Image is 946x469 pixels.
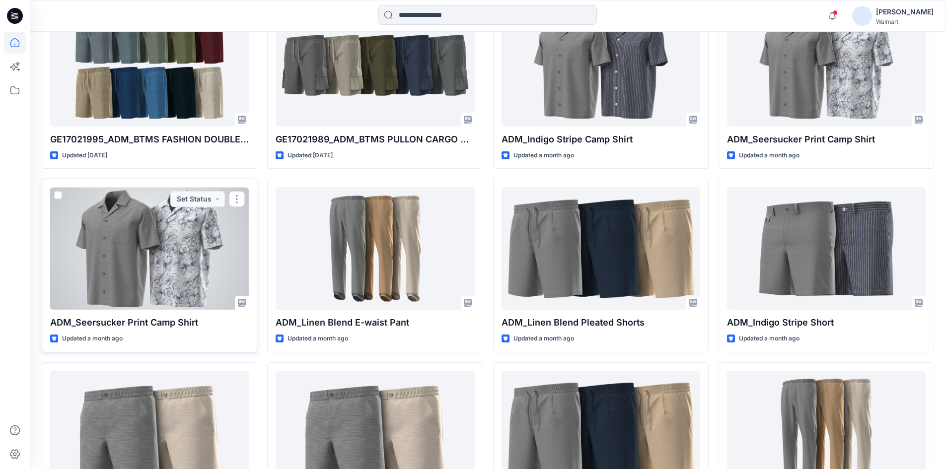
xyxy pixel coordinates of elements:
p: Updated a month ago [62,334,123,344]
p: ADM_Indigo Stripe Camp Shirt [502,133,700,146]
div: [PERSON_NAME] [876,6,934,18]
a: GE17021995_ADM_BTMS FASHION DOUBLECLOTH SHORT [50,4,249,127]
a: ADM_Linen Blend E-waist Pant [276,187,474,310]
p: Updated a month ago [513,334,574,344]
p: Updated a month ago [513,150,574,161]
a: ADM_Indigo Stripe Short [727,187,926,310]
p: ADM_Seersucker Print Camp Shirt [727,133,926,146]
p: Updated a month ago [288,334,348,344]
div: Walmart [876,18,934,25]
a: GE17021989_ADM_BTMS PULLON CARGO SHORT [276,4,474,127]
p: Updated [DATE] [62,150,107,161]
p: Updated a month ago [739,334,800,344]
p: ADM_Linen Blend Pleated Shorts [502,316,700,330]
p: Updated a month ago [739,150,800,161]
a: ADM_Indigo Stripe Camp Shirt [502,4,700,127]
a: ADM_Linen Blend Pleated Shorts [502,187,700,310]
p: Updated [DATE] [288,150,333,161]
p: GE17021989_ADM_BTMS PULLON CARGO SHORT [276,133,474,146]
a: ADM_Seersucker Print Camp Shirt [50,187,249,310]
p: ADM_Indigo Stripe Short [727,316,926,330]
p: GE17021995_ADM_BTMS FASHION DOUBLECLOTH SHORT [50,133,249,146]
img: avatar [852,6,872,26]
p: ADM_Seersucker Print Camp Shirt [50,316,249,330]
p: ADM_Linen Blend E-waist Pant [276,316,474,330]
a: ADM_Seersucker Print Camp Shirt [727,4,926,127]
